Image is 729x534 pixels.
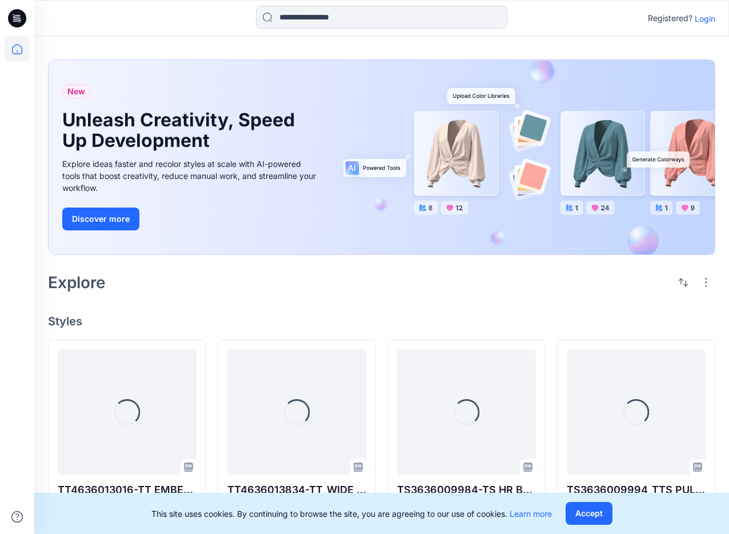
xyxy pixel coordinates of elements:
[567,482,706,498] p: TS3636009994_TTS PULL ON WIDE LEG [DATE]
[227,482,366,498] p: TT4636013834-TT_WIDE LEG [PERSON_NAME] [DATE]
[58,482,197,498] p: TT4636013016-TT EMBELLISHED [PERSON_NAME] [DATE]
[151,508,552,520] p: This site uses cookies. By continuing to browse the site, you are agreeing to our use of cookies.
[566,502,612,525] button: Accept
[510,509,552,519] a: Learn more
[397,482,536,498] p: TS3636009984-TS HR BARREL [PERSON_NAME] [DATE]
[648,11,692,25] p: Registered?
[695,13,715,25] p: Login
[48,314,715,328] h4: Styles
[48,273,106,292] h2: Explore
[62,158,319,194] div: Explore ideas faster and recolor styles at scale with AI-powered tools that boost creativity, red...
[62,110,302,151] h1: Unleash Creativity, Speed Up Development
[62,208,139,230] button: Discover more
[62,208,319,230] a: Discover more
[67,85,85,98] span: New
